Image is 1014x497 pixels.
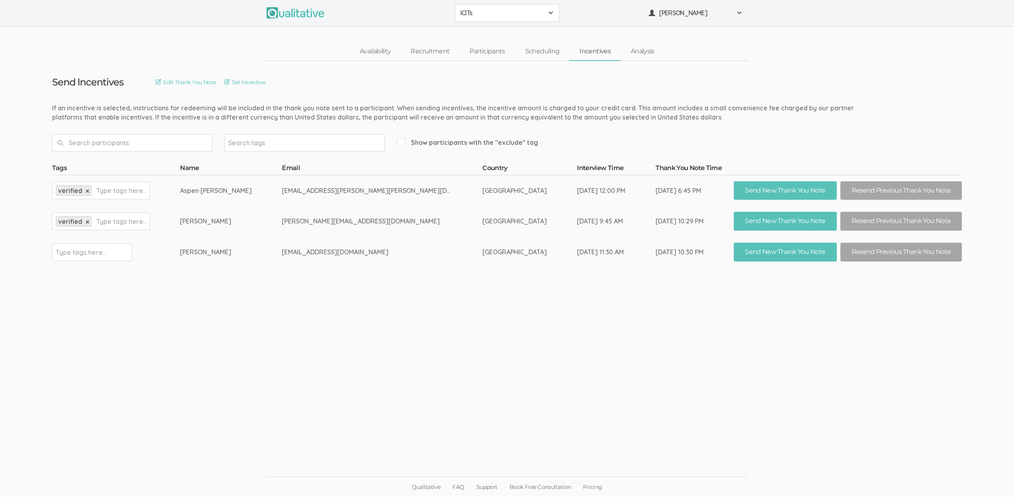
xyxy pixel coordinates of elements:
button: Send New Thank You Note [734,243,836,262]
a: Edit Thank You Note [156,78,216,87]
button: [PERSON_NAME] [644,4,748,22]
td: [GEOGRAPHIC_DATA] [482,237,577,268]
input: Search tags [228,138,278,148]
a: Availability [350,43,401,60]
div: If an incentive is selected, instructions for redeeming will be included in the thank you note se... [52,103,867,122]
a: Set Incentive [224,78,265,87]
div: [DATE] 10:30 PM [656,247,704,257]
span: ICITs [460,8,544,18]
span: verified [58,217,82,225]
h3: Send Incentives [52,77,124,87]
th: Tags [52,164,180,175]
a: Recruitment [401,43,459,60]
a: Participants [459,43,515,60]
span: [PERSON_NAME] [659,8,731,18]
span: Show participants with the "exclude" tag [397,138,538,147]
button: Send New Thank You Note [734,181,836,200]
input: Type tags here... [96,185,146,196]
button: Resend Previous Thank You Note [840,243,962,262]
th: Country [482,164,577,175]
img: Qualitative [267,7,324,18]
td: Aspen [PERSON_NAME] [180,175,282,206]
td: [PERSON_NAME] [180,206,282,237]
th: Email [282,164,482,175]
a: Pricing [577,477,608,497]
div: [DATE] 10:29 PM [656,217,704,226]
td: [EMAIL_ADDRESS][PERSON_NAME][PERSON_NAME][DOMAIN_NAME] [282,175,482,206]
a: × [86,219,89,225]
div: [DATE] 6:45 PM [656,186,704,195]
input: Type tags here... [56,247,106,258]
button: ICITs [455,4,559,22]
a: × [86,188,89,195]
button: Send New Thank You Note [734,212,836,231]
a: Scheduling [515,43,570,60]
td: [DATE] 12:00 PM [577,175,656,206]
th: Interview Time [577,164,656,175]
button: Resend Previous Thank You Note [840,181,962,200]
input: Search participants [52,134,213,152]
td: [GEOGRAPHIC_DATA] [482,175,577,206]
iframe: Chat Widget [974,458,1014,497]
a: Qualitative [406,477,446,497]
td: [DATE] 9:45 AM [577,206,656,237]
button: Resend Previous Thank You Note [840,212,962,231]
span: verified [58,187,82,195]
td: [GEOGRAPHIC_DATA] [482,206,577,237]
a: Analysis [621,43,664,60]
td: [DATE] 11:30 AM [577,237,656,268]
a: Incentives [569,43,621,60]
a: FAQ [446,477,470,497]
td: [PERSON_NAME] [180,237,282,268]
input: Type tags here... [96,216,146,227]
td: [PERSON_NAME][EMAIL_ADDRESS][DOMAIN_NAME] [282,206,482,237]
th: Name [180,164,282,175]
th: Thank You Note Time [656,164,734,175]
a: Book Free Consultation [504,477,577,497]
td: [EMAIL_ADDRESS][DOMAIN_NAME] [282,237,482,268]
a: Support [470,477,504,497]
